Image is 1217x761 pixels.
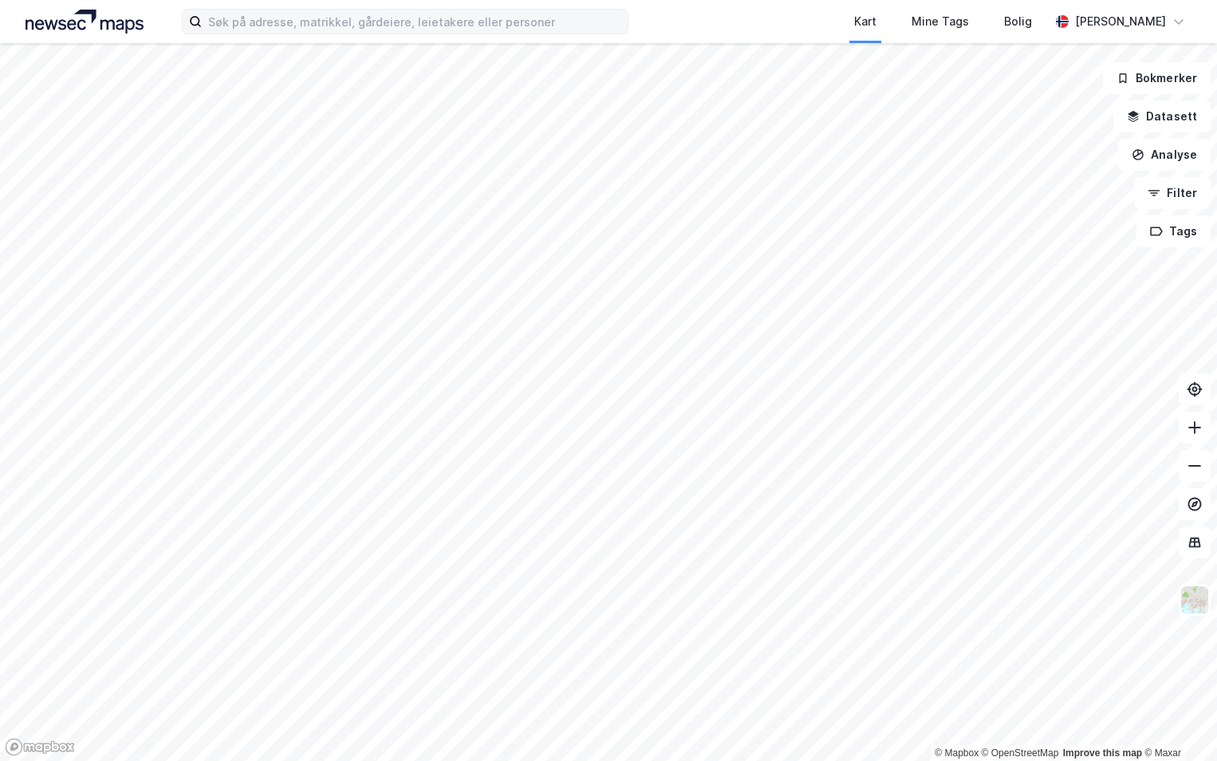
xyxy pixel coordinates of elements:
button: Analyse [1118,139,1211,171]
div: Bolig [1004,12,1032,31]
a: Mapbox homepage [5,738,75,756]
button: Filter [1134,177,1211,209]
div: Kart [854,12,876,31]
a: Mapbox [935,747,979,759]
img: Z [1180,585,1210,615]
input: Søk på adresse, matrikkel, gårdeiere, leietakere eller personer [202,10,628,34]
button: Datasett [1113,101,1211,132]
img: logo.a4113a55bc3d86da70a041830d287a7e.svg [26,10,144,34]
iframe: Chat Widget [1137,684,1217,761]
a: OpenStreetMap [982,747,1059,759]
a: Improve this map [1063,747,1142,759]
div: [PERSON_NAME] [1075,12,1166,31]
div: Mine Tags [912,12,969,31]
button: Tags [1136,215,1211,247]
button: Bokmerker [1103,62,1211,94]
